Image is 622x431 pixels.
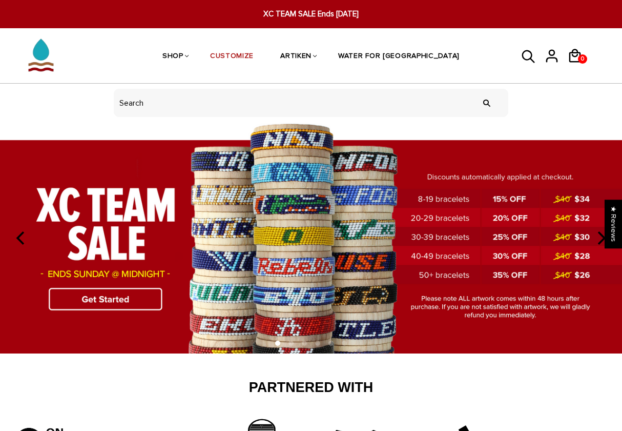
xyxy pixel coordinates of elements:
[193,8,429,20] span: XC TEAM SALE Ends [DATE]
[338,30,460,84] a: WATER FOR [GEOGRAPHIC_DATA]
[114,89,508,117] input: header search
[476,84,497,122] input: Search
[280,30,312,84] a: ARTIKEN
[567,67,590,68] a: 0
[19,379,603,397] h2: Partnered With
[589,227,612,249] button: next
[162,30,183,84] a: SHOP
[210,30,254,84] a: CUSTOMIZE
[578,52,587,66] span: 0
[605,200,622,248] div: Click to open Judge.me floating reviews tab
[10,227,33,249] button: previous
